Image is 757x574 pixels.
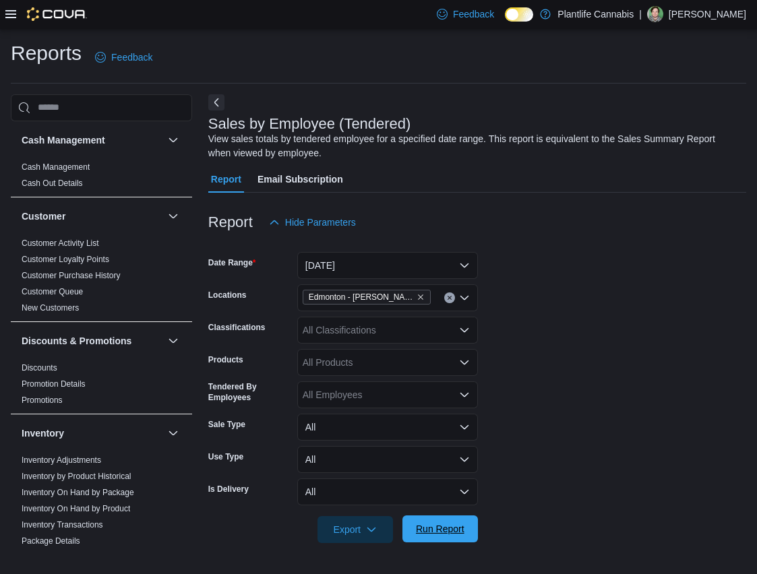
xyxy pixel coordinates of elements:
[639,6,642,22] p: |
[22,133,105,147] h3: Cash Management
[11,159,192,197] div: Cash Management
[22,520,103,530] a: Inventory Transactions
[22,379,86,389] a: Promotion Details
[11,360,192,414] div: Discounts & Promotions
[459,389,470,400] button: Open list of options
[22,238,99,248] a: Customer Activity List
[22,179,83,188] a: Cash Out Details
[669,6,746,22] p: [PERSON_NAME]
[22,254,109,265] span: Customer Loyalty Points
[111,51,152,64] span: Feedback
[647,6,663,22] div: Rian Lamontagne
[11,235,192,321] div: Customer
[557,6,634,22] p: Plantlife Cannabis
[309,290,414,304] span: Edmonton - [PERSON_NAME]
[22,488,134,497] a: Inventory On Hand by Package
[22,271,121,280] a: Customer Purchase History
[22,503,130,514] span: Inventory On Hand by Product
[208,322,266,333] label: Classifications
[22,162,90,172] a: Cash Management
[22,238,99,249] span: Customer Activity List
[297,478,478,505] button: All
[22,455,101,466] span: Inventory Adjustments
[22,536,80,546] a: Package Details
[22,363,57,373] a: Discounts
[22,334,131,348] h3: Discounts & Promotions
[402,515,478,542] button: Run Report
[22,472,131,481] a: Inventory by Product Historical
[297,414,478,441] button: All
[90,44,158,71] a: Feedback
[431,1,499,28] a: Feedback
[208,419,245,430] label: Sale Type
[165,208,181,224] button: Customer
[453,7,494,21] span: Feedback
[416,522,464,536] span: Run Report
[11,40,82,67] h1: Reports
[459,325,470,336] button: Open list of options
[22,455,101,465] a: Inventory Adjustments
[22,133,162,147] button: Cash Management
[208,132,739,160] div: View sales totals by tendered employee for a specified date range. This report is equivalent to t...
[22,504,130,513] a: Inventory On Hand by Product
[326,516,385,543] span: Export
[165,333,181,349] button: Discounts & Promotions
[208,116,411,132] h3: Sales by Employee (Tendered)
[22,210,162,223] button: Customer
[165,132,181,148] button: Cash Management
[22,210,65,223] h3: Customer
[444,292,455,303] button: Clear input
[165,425,181,441] button: Inventory
[208,214,253,230] h3: Report
[208,354,243,365] label: Products
[27,7,87,21] img: Cova
[459,292,470,303] button: Open list of options
[297,252,478,279] button: [DATE]
[208,94,224,110] button: Next
[208,484,249,495] label: Is Delivery
[22,178,83,189] span: Cash Out Details
[22,471,131,482] span: Inventory by Product Historical
[22,395,63,405] a: Promotions
[208,451,243,462] label: Use Type
[22,270,121,281] span: Customer Purchase History
[285,216,356,229] span: Hide Parameters
[208,257,256,268] label: Date Range
[208,290,247,300] label: Locations
[22,362,57,373] span: Discounts
[297,446,478,473] button: All
[22,426,162,440] button: Inventory
[208,381,292,403] label: Tendered By Employees
[22,255,109,264] a: Customer Loyalty Points
[264,209,361,236] button: Hide Parameters
[317,516,393,543] button: Export
[22,395,63,406] span: Promotions
[22,487,134,498] span: Inventory On Hand by Package
[22,334,162,348] button: Discounts & Promotions
[258,166,343,193] span: Email Subscription
[417,293,425,301] button: Remove Edmonton - Terra Losa from selection in this group
[22,519,103,530] span: Inventory Transactions
[505,7,533,22] input: Dark Mode
[22,426,64,440] h3: Inventory
[459,357,470,368] button: Open list of options
[22,286,83,297] span: Customer Queue
[211,166,241,193] span: Report
[22,303,79,313] a: New Customers
[303,290,431,305] span: Edmonton - Terra Losa
[22,287,83,296] a: Customer Queue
